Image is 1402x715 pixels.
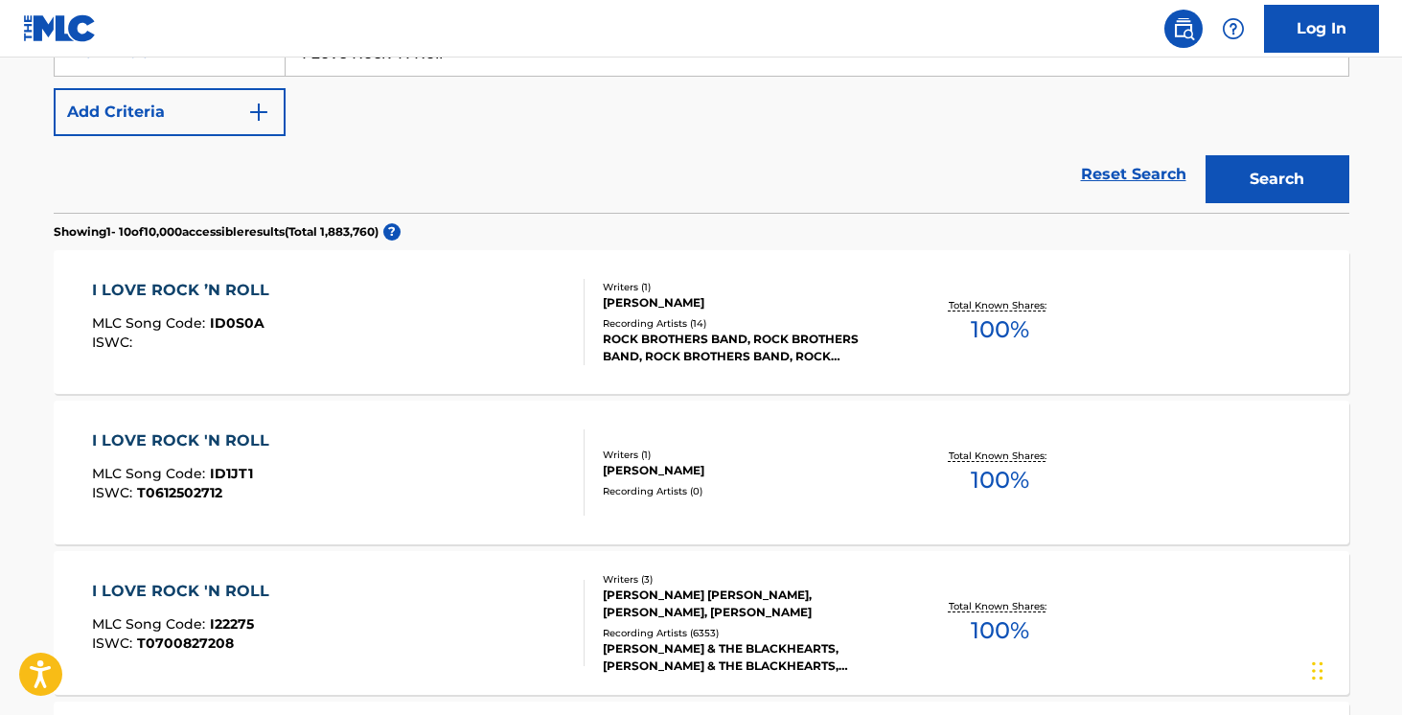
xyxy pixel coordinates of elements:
[247,101,270,124] img: 9d2ae6d4665cec9f34b9.svg
[949,599,1051,613] p: Total Known Shares:
[603,572,892,587] div: Writers ( 3 )
[210,465,253,482] span: ID1JT1
[92,615,210,633] span: MLC Song Code :
[1071,153,1196,196] a: Reset Search
[54,29,1349,213] form: Search Form
[1164,10,1203,48] a: Public Search
[383,223,401,241] span: ?
[210,615,254,633] span: I22275
[603,448,892,462] div: Writers ( 1 )
[1172,17,1195,40] img: search
[137,634,234,652] span: T0700827208
[603,462,892,479] div: [PERSON_NAME]
[1306,623,1402,715] iframe: Chat Widget
[92,429,279,452] div: I LOVE ROCK 'N ROLL
[971,463,1029,497] span: 100 %
[603,640,892,675] div: [PERSON_NAME] & THE BLACKHEARTS, [PERSON_NAME] & THE BLACKHEARTS, [PERSON_NAME] & THE BLACKHEARTS...
[54,401,1349,544] a: I LOVE ROCK 'N ROLLMLC Song Code:ID1JT1ISWC:T0612502712Writers (1)[PERSON_NAME]Recording Artists ...
[92,465,210,482] span: MLC Song Code :
[23,14,97,42] img: MLC Logo
[949,298,1051,312] p: Total Known Shares:
[603,280,892,294] div: Writers ( 1 )
[92,580,279,603] div: I LOVE ROCK 'N ROLL
[1206,155,1349,203] button: Search
[92,634,137,652] span: ISWC :
[1222,17,1245,40] img: help
[603,316,892,331] div: Recording Artists ( 14 )
[971,312,1029,347] span: 100 %
[603,331,892,365] div: ROCK BROTHERS BAND, ROCK BROTHERS BAND, ROCK BROTHERS BAND, ROCK BROTHERS BAND, ROCK BROTHERS BAND
[137,484,222,501] span: T0612502712
[603,294,892,311] div: [PERSON_NAME]
[92,279,279,302] div: I LOVE ROCK ’N ROLL
[1312,642,1323,700] div: Drag
[54,250,1349,394] a: I LOVE ROCK ’N ROLLMLC Song Code:ID0S0AISWC:Writers (1)[PERSON_NAME]Recording Artists (14)ROCK BR...
[1214,10,1253,48] div: Help
[971,613,1029,648] span: 100 %
[210,314,264,332] span: ID0S0A
[54,88,286,136] button: Add Criteria
[603,626,892,640] div: Recording Artists ( 6353 )
[1264,5,1379,53] a: Log In
[92,314,210,332] span: MLC Song Code :
[54,551,1349,695] a: I LOVE ROCK 'N ROLLMLC Song Code:I22275ISWC:T0700827208Writers (3)[PERSON_NAME] [PERSON_NAME], [P...
[603,587,892,621] div: [PERSON_NAME] [PERSON_NAME], [PERSON_NAME], [PERSON_NAME]
[603,484,892,498] div: Recording Artists ( 0 )
[92,334,137,351] span: ISWC :
[54,223,379,241] p: Showing 1 - 10 of 10,000 accessible results (Total 1,883,760 )
[92,484,137,501] span: ISWC :
[949,449,1051,463] p: Total Known Shares:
